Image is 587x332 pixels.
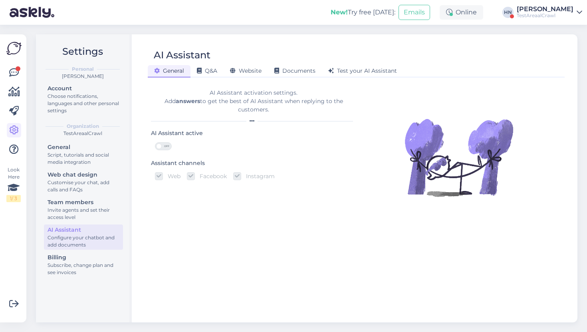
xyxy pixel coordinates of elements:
label: Instagram [241,172,275,180]
div: General [48,143,119,151]
h2: Settings [42,44,123,59]
div: Try free [DATE]: [331,8,395,17]
a: [PERSON_NAME]TestAreaalCrawl [517,6,582,19]
div: AI Assistant [154,48,210,63]
span: Documents [274,67,315,74]
label: Facebook [195,172,227,180]
div: Subscribe, change plan and see invoices [48,262,119,276]
div: Web chat design [48,171,119,179]
b: answers [176,97,200,105]
div: Assistant channels [151,159,205,168]
b: Personal [72,66,94,73]
div: 1 / 3 [6,195,21,202]
a: GeneralScript, tutorials and social media integration [44,142,123,167]
div: Online [440,5,483,20]
div: Look Here [6,166,21,202]
div: AI Assistant active [151,129,203,138]
div: Invite agents and set their access level [48,207,119,221]
div: HN [502,7,514,18]
div: AI Assistant activation settings. Add to get the best of AI Assistant when replying to the custom... [151,89,356,114]
a: Team membersInvite agents and set their access level [44,197,123,222]
img: Illustration [403,101,515,213]
div: Script, tutorials and social media integration [48,151,119,166]
span: OFF [162,143,171,150]
div: [PERSON_NAME] [42,73,123,80]
span: Test your AI Assistant [328,67,397,74]
a: AccountChoose notifications, languages and other personal settings [44,83,123,115]
button: Emails [399,5,430,20]
a: BillingSubscribe, change plan and see invoices [44,252,123,277]
div: Account [48,84,119,93]
b: Organization [67,123,99,130]
a: AI AssistantConfigure your chatbot and add documents [44,225,123,250]
div: Team members [48,198,119,207]
b: New! [331,8,348,16]
div: Choose notifications, languages and other personal settings [48,93,119,114]
div: Configure your chatbot and add documents [48,234,119,249]
div: TestAreaalCrawl [42,130,123,137]
a: Web chat designCustomise your chat, add calls and FAQs [44,169,123,195]
div: TestAreaalCrawl [517,12,573,19]
img: Askly Logo [6,41,22,56]
div: [PERSON_NAME] [517,6,573,12]
div: AI Assistant [48,226,119,234]
label: Web [163,172,180,180]
span: General [154,67,184,74]
div: Billing [48,253,119,262]
div: Customise your chat, add calls and FAQs [48,179,119,193]
span: Website [230,67,262,74]
span: Q&A [197,67,217,74]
